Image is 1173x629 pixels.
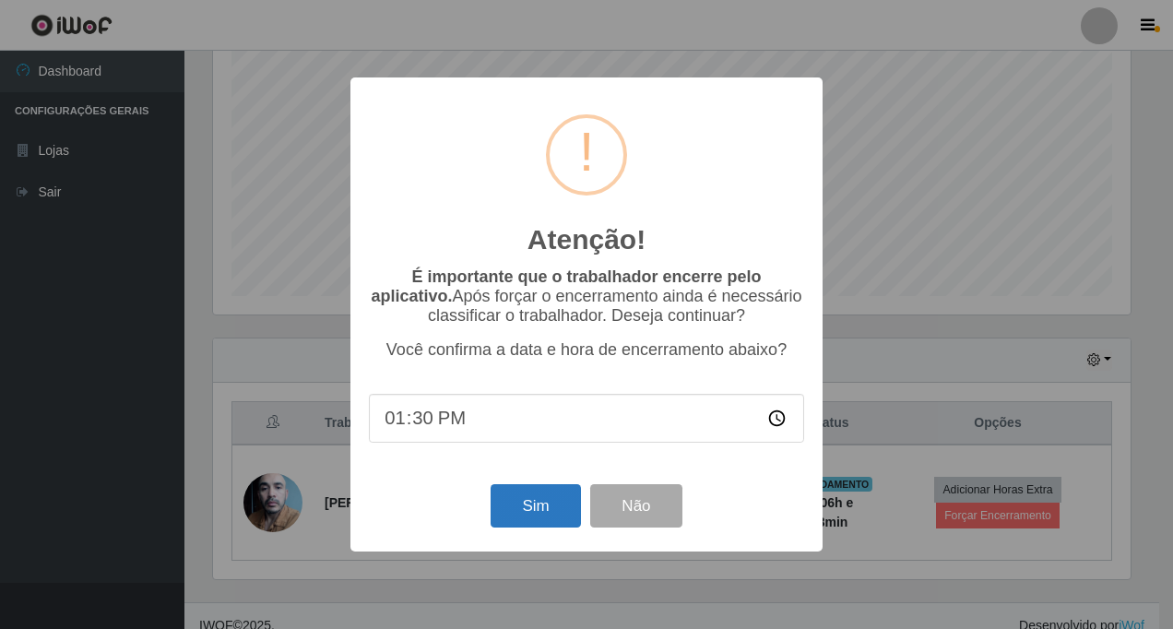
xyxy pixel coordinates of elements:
button: Não [590,484,681,528]
button: Sim [491,484,580,528]
h2: Atenção! [527,223,646,256]
p: Você confirma a data e hora de encerramento abaixo? [369,340,804,360]
p: Após forçar o encerramento ainda é necessário classificar o trabalhador. Deseja continuar? [369,267,804,326]
b: É importante que o trabalhador encerre pelo aplicativo. [371,267,761,305]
